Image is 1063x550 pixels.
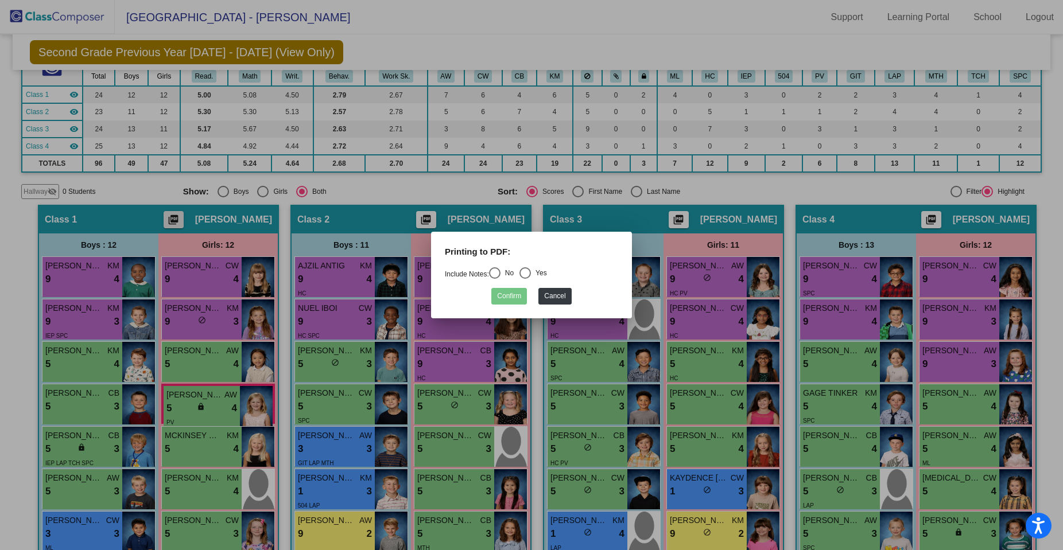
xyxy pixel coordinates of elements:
[445,270,489,278] a: Include Notes:
[531,268,547,278] div: Yes
[491,288,527,305] button: Confirm
[445,245,510,259] label: Printing to PDF:
[538,288,571,305] button: Cancel
[501,268,514,278] div: No
[445,270,547,278] mat-radio-group: Select an option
